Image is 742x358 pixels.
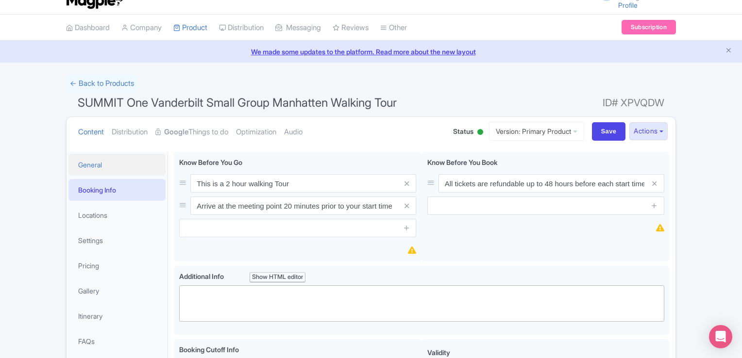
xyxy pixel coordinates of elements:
[179,344,239,355] label: Booking Cutoff Info
[709,325,732,348] div: Open Intercom Messenger
[66,15,110,41] a: Dashboard
[250,272,305,282] div: Show HTML editor
[68,280,166,302] a: Gallery
[622,20,676,34] a: Subscription
[618,1,638,9] a: Profile
[78,96,397,110] span: SUMMIT One Vanderbilt Small Group Manhatten Walking Tour
[68,179,166,201] a: Booking Info
[725,46,732,57] button: Close announcement
[112,117,148,147] a: Distribution
[121,15,162,41] a: Company
[475,125,485,140] div: Active
[629,122,668,140] button: Actions
[155,117,228,147] a: GoogleThings to do
[236,117,276,147] a: Optimization
[68,305,166,327] a: Itinerary
[603,93,664,113] span: ID# XPVQDW
[489,122,584,141] a: Version: Primary Product
[275,15,321,41] a: Messaging
[179,272,224,280] span: Additional Info
[68,204,166,226] a: Locations
[78,117,104,147] a: Content
[427,348,450,357] span: Validity
[380,15,407,41] a: Other
[68,255,166,277] a: Pricing
[173,15,207,41] a: Product
[453,126,473,136] span: Status
[6,47,736,57] a: We made some updates to the platform. Read more about the new layout
[333,15,369,41] a: Reviews
[427,158,498,166] span: Know Before You Book
[68,330,166,352] a: FAQs
[179,158,242,166] span: Know Before You Go
[66,74,138,93] a: ← Back to Products
[284,117,303,147] a: Audio
[219,15,264,41] a: Distribution
[68,154,166,176] a: General
[68,229,166,251] a: Settings
[164,127,188,138] strong: Google
[592,122,626,141] input: Save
